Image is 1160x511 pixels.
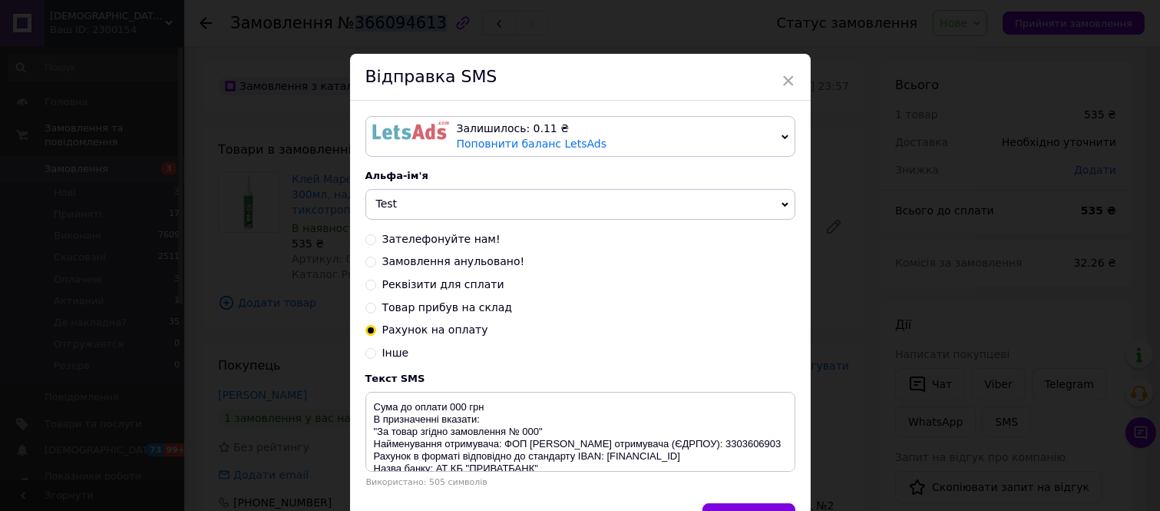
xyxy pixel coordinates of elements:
[365,477,795,487] div: Використано: 505 символів
[457,121,775,137] div: Залишилось: 0.11 ₴
[350,54,811,101] div: Відправка SMS
[365,373,795,384] div: Текст SMS
[382,324,488,336] span: Рахунок на оплату
[382,347,409,359] span: Інше
[382,255,525,267] span: Замовлення анульовано!
[457,138,607,150] a: Поповнити баланс LetsAds
[382,278,504,290] span: Реквізити для сплати
[365,392,795,472] textarea: Сума до оплати 000 грн В призначенні вказати: "За товар згідно замовлення № 000" Найменування отр...
[382,301,513,314] span: Товар прибув на склад
[382,233,501,245] span: Зателефонуйте нам!
[365,170,428,181] span: Альфа-ім'я
[376,197,398,210] span: Test
[782,68,795,94] span: ×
